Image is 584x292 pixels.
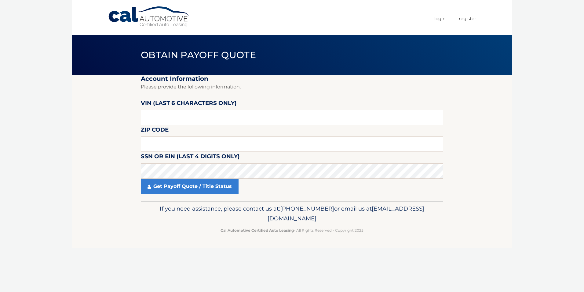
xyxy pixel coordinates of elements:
h2: Account Information [141,75,443,83]
span: Obtain Payoff Quote [141,49,256,61]
label: VIN (last 6 characters only) [141,99,237,110]
label: SSN or EIN (last 4 digits only) [141,152,240,163]
strong: Cal Automotive Certified Auto Leasing [221,228,294,233]
p: - All Rights Reserved - Copyright 2025 [145,227,439,234]
p: If you need assistance, please contact us at: or email us at [145,204,439,223]
a: Login [434,13,446,24]
a: Register [459,13,476,24]
a: Cal Automotive [108,6,190,28]
p: Please provide the following information. [141,83,443,91]
a: Get Payoff Quote / Title Status [141,179,239,194]
span: [PHONE_NUMBER] [280,205,334,212]
label: Zip Code [141,125,169,137]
